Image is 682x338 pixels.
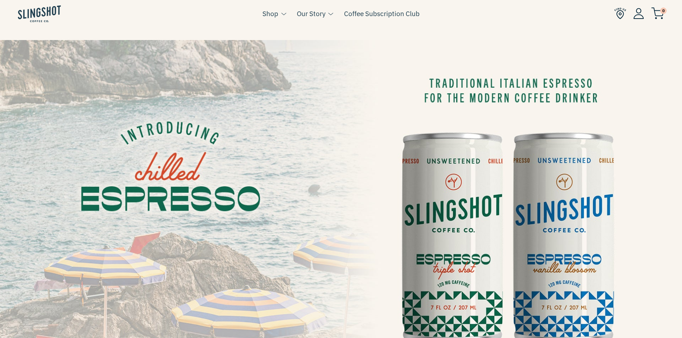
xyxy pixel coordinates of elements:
img: Account [633,8,644,19]
span: 0 [660,8,667,14]
a: Coffee Subscription Club [344,8,420,19]
img: cart [651,8,664,19]
a: Our Story [297,8,325,19]
a: 0 [651,9,664,18]
a: Shop [262,8,278,19]
img: Find Us [614,8,626,19]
